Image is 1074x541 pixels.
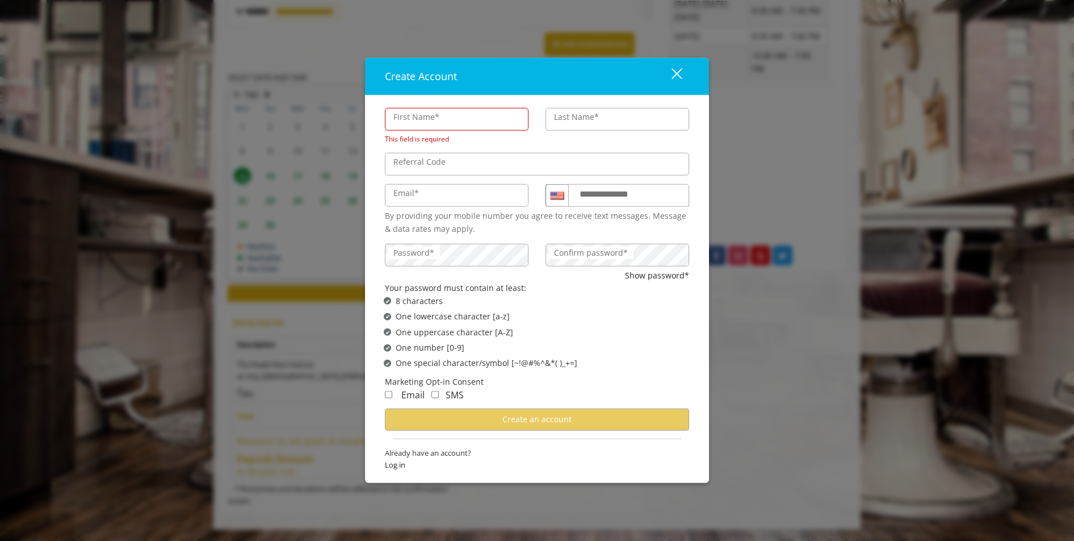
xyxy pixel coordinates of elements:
span: ✔ [385,327,390,336]
input: Receive Marketing SMS [431,391,439,398]
div: By providing your mobile number you agree to receive text messages. Message & data rates may apply. [385,210,689,235]
span: Create an account [502,414,572,425]
div: Country [546,184,568,207]
div: Your password must contain at least: [385,282,689,294]
input: FirstName [385,108,528,131]
span: Email [401,389,425,401]
div: close dialog [658,68,681,85]
span: SMS [446,389,464,401]
button: close dialog [651,65,689,88]
div: Marketing Opt-in Consent [385,375,689,388]
span: ✔ [385,312,390,321]
input: ConfirmPassword [546,244,689,267]
div: FirstName [385,134,528,144]
input: Password [385,244,528,267]
label: Referral Code [388,156,451,168]
label: First Name* [388,111,445,123]
input: Email [385,184,528,207]
span: ✔ [385,359,390,368]
span: ✔ [385,297,390,306]
button: Create an account [385,408,689,430]
span: Already have an account? [385,447,689,459]
label: Password* [388,247,440,259]
span: Create Account [385,69,457,83]
span: Log in [385,459,689,471]
label: Email* [388,187,425,199]
button: Show password* [625,269,689,282]
span: 8 characters [396,295,443,307]
span: One special character/symbol [~!@#%^&*( )_+=] [396,357,577,369]
input: Receive Marketing Email [385,391,392,398]
span: One number [0-9] [396,342,464,354]
label: Confirm password* [548,247,634,259]
input: Lastname [546,108,689,131]
label: Last Name* [548,111,605,123]
span: ✔ [385,343,390,352]
input: ReferralCode [385,153,689,176]
span: One uppercase character [A-Z] [396,326,513,338]
span: One lowercase character [a-z] [396,310,510,323]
